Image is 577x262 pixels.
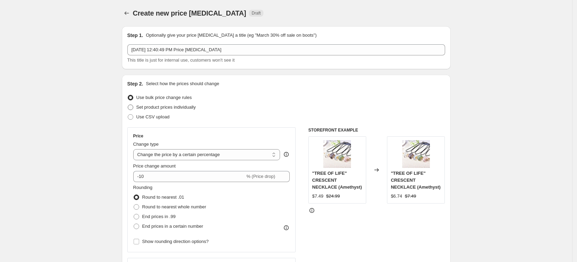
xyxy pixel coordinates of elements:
div: help [283,151,290,158]
h3: Price [133,133,143,139]
span: This title is just for internal use, customers won't see it [127,57,235,63]
h2: Step 2. [127,80,143,87]
img: product-image-1527200860_1080x_699e67f4-8337-420a-ac56-c22ff5889f84_80x.jpg [323,140,351,168]
input: 30% off holiday sale [127,44,445,55]
span: End prices in a certain number [142,224,203,229]
span: Round to nearest .01 [142,195,184,200]
h6: STOREFRONT EXAMPLE [308,127,445,133]
span: "TREE OF LIFE" CRESCENT NECKLACE (Amethyst) [391,171,441,190]
input: -15 [133,171,245,182]
span: Round to nearest whole number [142,204,206,209]
span: Create new price [MEDICAL_DATA] [133,9,246,17]
span: Use bulk price change rules [136,95,192,100]
h2: Step 1. [127,32,143,39]
p: Optionally give your price [MEDICAL_DATA] a title (eg "March 30% off sale on boots") [146,32,316,39]
span: End prices in .99 [142,214,176,219]
span: "TREE OF LIFE" CRESCENT NECKLACE (Amethyst) [312,171,362,190]
span: % (Price drop) [246,174,275,179]
span: Show rounding direction options? [142,239,209,244]
strike: $7.49 [405,193,416,200]
span: Set product prices individually [136,105,196,110]
strike: $24.99 [326,193,340,200]
button: Price change jobs [122,8,132,18]
span: Price change amount [133,163,176,169]
span: Use CSV upload [136,114,170,119]
span: Change type [133,142,159,147]
span: Draft [252,10,261,16]
img: product-image-1527200860_1080x_699e67f4-8337-420a-ac56-c22ff5889f84_80x.jpg [402,140,430,168]
span: Rounding [133,185,153,190]
p: Select how the prices should change [146,80,219,87]
div: $6.74 [391,193,402,200]
div: $7.49 [312,193,324,200]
